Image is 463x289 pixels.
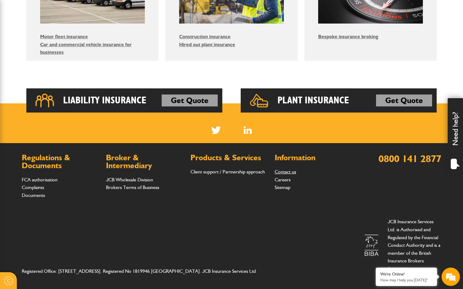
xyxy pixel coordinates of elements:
a: Client support / Partnership approach [190,169,265,175]
em: Start Chat [83,188,111,197]
a: Get Quote [162,94,218,107]
p: How may I help you today? [380,278,432,282]
a: Hired out plant insurance [179,42,235,47]
input: Enter your last name [8,57,112,70]
a: Get Quote [376,94,432,107]
h2: Regulations & Documents [22,154,100,169]
a: Motor fleet insurance [40,34,88,39]
input: Enter your phone number [8,93,112,106]
p: JCB Insurance Services Ltd. is Authorised and Regulated by the Financial Conduct Authority and is... [388,218,441,272]
address: Registered Office: [STREET_ADDRESS]. Registered No 1819946 [GEOGRAPHIC_DATA]. JCB Insurance Servi... [22,267,269,275]
h2: Broker & Intermediary [106,154,184,169]
img: d_20077148190_company_1631870298795_20077148190 [10,34,26,43]
div: We're Online! [380,272,432,277]
div: Minimize live chat window [100,3,115,18]
a: FCA authorisation [22,177,58,183]
a: JCB Wholesale Division [106,177,153,183]
img: Twitter [211,126,221,134]
a: 0800 141 2877 [378,153,441,165]
a: Contact us [275,169,296,175]
a: Documents [22,192,45,198]
a: Complaints [22,184,44,190]
img: Linked In [244,126,252,134]
a: LinkedIn [244,126,252,134]
a: Car and commercial vehicle insurance for businesses [40,42,132,55]
h2: Plant Insurance [277,94,349,107]
input: Enter your email address [8,75,112,88]
a: Careers [275,177,291,183]
h2: Information [275,154,353,162]
a: Bespoke insurance broking [318,34,378,39]
a: Brokers Terms of Business [106,184,159,190]
textarea: Type your message and hit 'Enter' [8,111,112,183]
h2: Products & Services [190,154,269,162]
a: Sitemap [275,184,290,190]
div: Need help? [448,98,463,175]
a: Construction insurance [179,34,231,39]
h2: Liability Insurance [63,94,146,107]
div: Chat with us now [32,34,103,42]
